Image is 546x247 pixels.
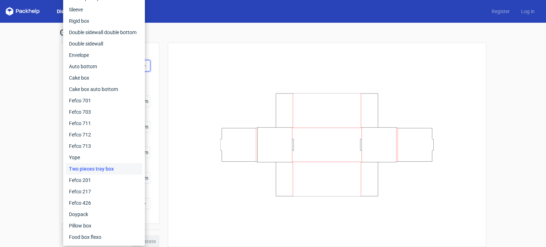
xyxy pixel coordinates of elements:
[66,4,142,15] div: Sleeve
[66,118,142,129] div: Fefco 711
[66,49,142,61] div: Envelope
[66,186,142,197] div: Fefco 217
[60,28,486,37] h1: Generate new dieline
[51,8,81,15] a: Dielines
[486,8,515,15] a: Register
[66,197,142,209] div: Fefco 426
[66,61,142,72] div: Auto bottom
[66,209,142,220] div: Doypack
[66,72,142,84] div: Cake box
[66,220,142,231] div: Pillow box
[66,231,142,243] div: Food box flexo
[515,8,540,15] a: Log in
[66,163,142,174] div: Two pieces tray box
[66,95,142,106] div: Fefco 701
[66,27,142,38] div: Double sidewall double bottom
[66,84,142,95] div: Cake box auto bottom
[66,152,142,163] div: Yope
[66,140,142,152] div: Fefco 713
[66,106,142,118] div: Fefco 703
[66,174,142,186] div: Fefco 201
[66,15,142,27] div: Rigid box
[66,38,142,49] div: Double sidewall
[66,129,142,140] div: Fefco 712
